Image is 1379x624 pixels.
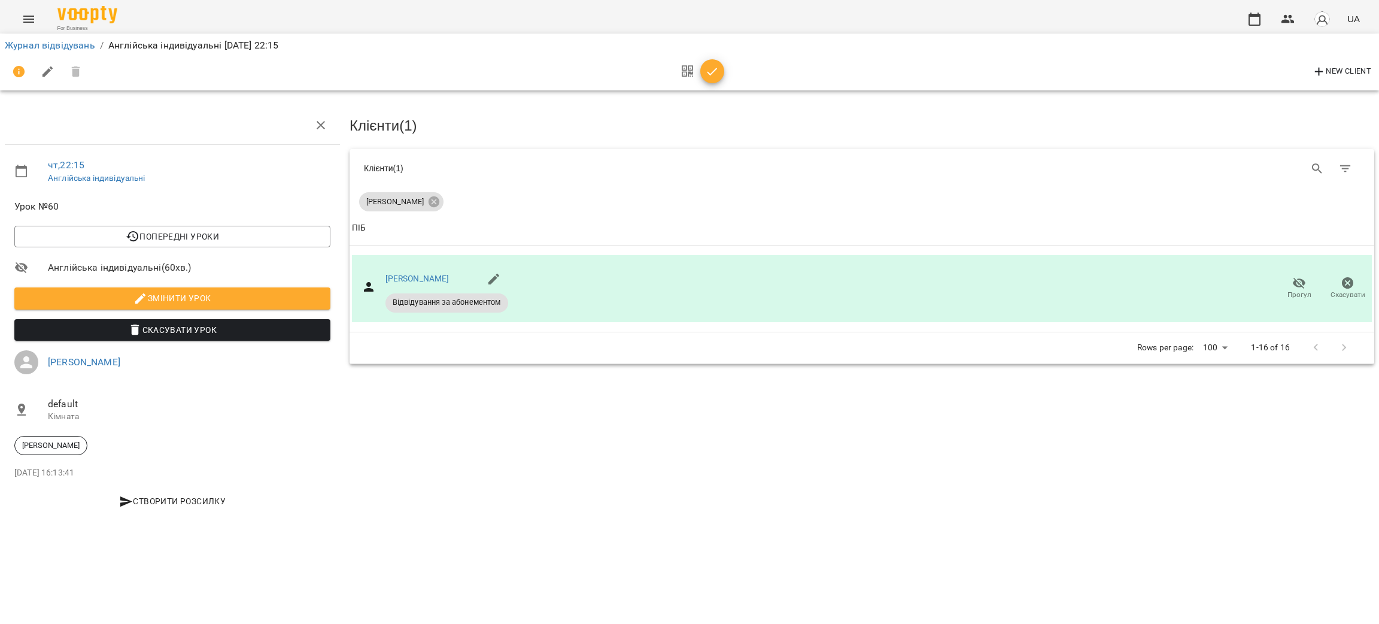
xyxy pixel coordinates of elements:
[14,319,330,341] button: Скасувати Урок
[1312,65,1371,79] span: New Client
[57,6,117,23] img: Voopty Logo
[359,196,431,207] span: [PERSON_NAME]
[1342,8,1365,30] button: UA
[24,291,321,305] span: Змінити урок
[48,411,330,423] p: Кімната
[1303,155,1332,183] button: Search
[5,40,95,51] a: Журнал відвідувань
[5,38,1374,53] nav: breadcrumb
[359,192,444,211] div: [PERSON_NAME]
[108,38,278,53] p: Англійська індивідуальні [DATE] 22:15
[48,397,330,411] span: default
[1314,11,1331,28] img: avatar_s.png
[100,38,104,53] li: /
[24,229,321,244] span: Попередні уроки
[352,221,366,235] div: ПІБ
[1287,290,1311,300] span: Прогул
[14,226,330,247] button: Попередні уроки
[14,5,43,34] button: Menu
[57,25,117,32] span: For Business
[14,287,330,309] button: Змінити урок
[14,467,330,479] p: [DATE] 16:13:41
[14,436,87,455] div: [PERSON_NAME]
[15,440,87,451] span: [PERSON_NAME]
[14,490,330,512] button: Створити розсилку
[1275,272,1323,305] button: Прогул
[352,221,366,235] div: Sort
[48,173,145,183] a: Англійська індивідуальні
[48,356,120,368] a: [PERSON_NAME]
[364,162,853,174] div: Клієнти ( 1 )
[14,199,330,214] span: Урок №60
[1198,339,1232,356] div: 100
[352,221,1372,235] span: ПІБ
[1309,62,1374,81] button: New Client
[350,118,1374,134] h3: Клієнти ( 1 )
[48,159,84,171] a: чт , 22:15
[1331,290,1365,300] span: Скасувати
[385,297,508,308] span: Відвідування за абонементом
[1137,342,1193,354] p: Rows per page:
[1251,342,1289,354] p: 1-16 of 16
[1323,272,1372,305] button: Скасувати
[1331,155,1360,183] button: Фільтр
[24,323,321,337] span: Скасувати Урок
[385,274,449,283] a: [PERSON_NAME]
[48,260,330,275] span: Англійська індивідуальні ( 60 хв. )
[1347,13,1360,25] span: UA
[19,494,326,508] span: Створити розсилку
[350,149,1374,187] div: Table Toolbar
